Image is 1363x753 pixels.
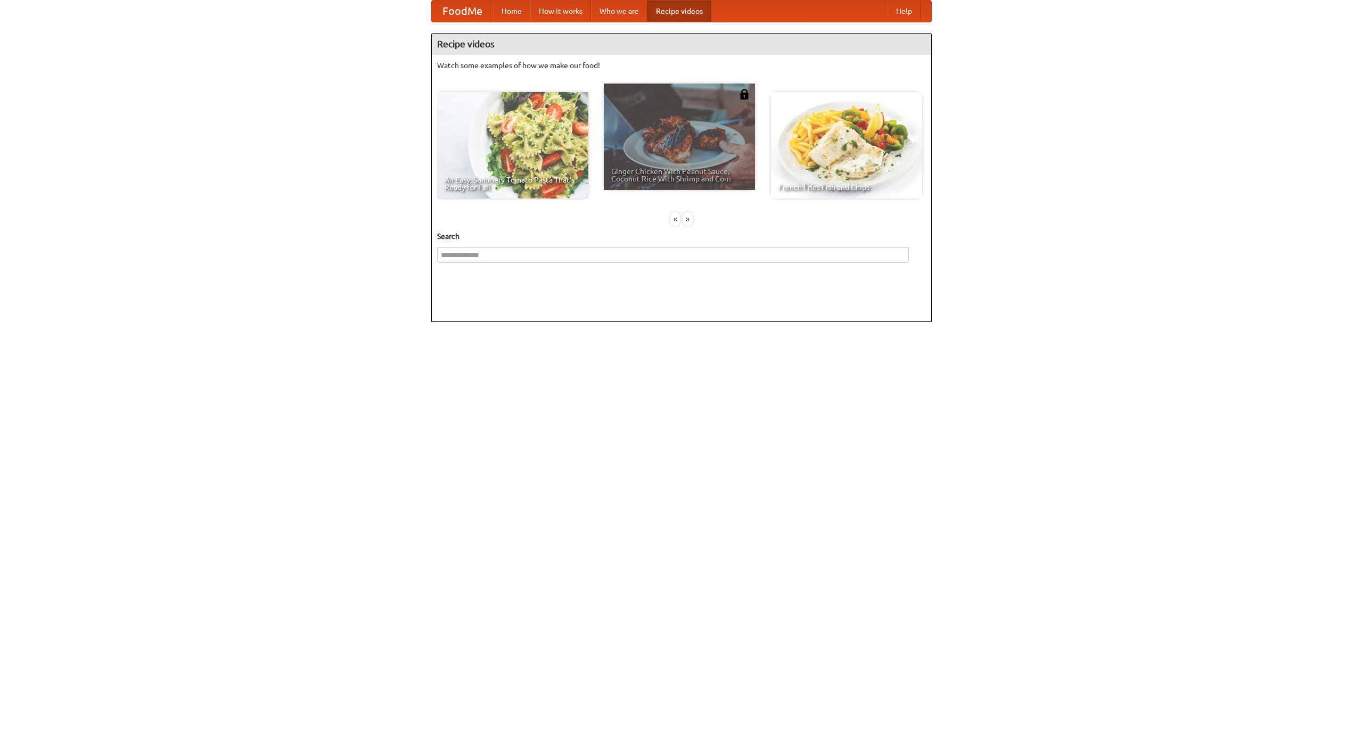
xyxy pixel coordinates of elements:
[432,1,493,22] a: FoodMe
[683,212,693,226] div: »
[670,212,680,226] div: «
[493,1,530,22] a: Home
[437,92,588,198] a: An Easy, Summery Tomato Pasta That's Ready for Fall
[445,176,581,191] span: An Easy, Summery Tomato Pasta That's Ready for Fall
[771,92,922,198] a: French Fries Fish and Chips
[739,89,750,100] img: 483408.png
[432,34,931,55] h4: Recipe videos
[647,1,711,22] a: Recipe videos
[778,184,915,191] span: French Fries Fish and Chips
[437,231,926,242] h5: Search
[437,60,926,71] p: Watch some examples of how we make our food!
[591,1,647,22] a: Who we are
[888,1,921,22] a: Help
[530,1,591,22] a: How it works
